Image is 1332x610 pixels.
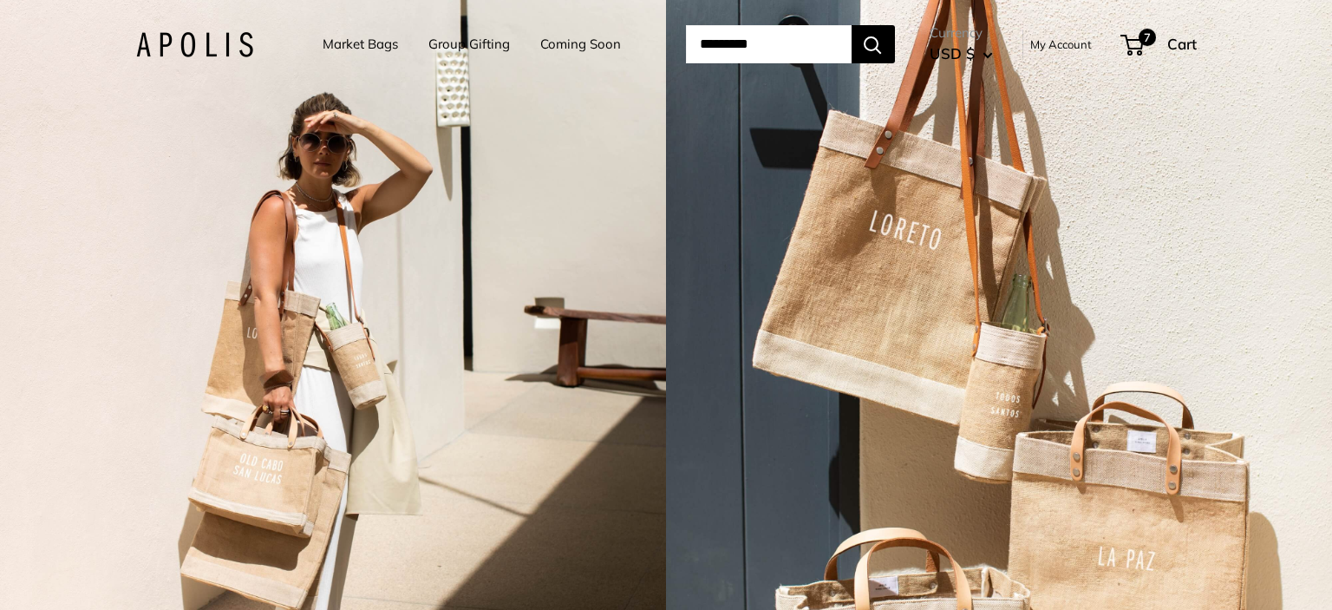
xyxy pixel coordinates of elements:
input: Search... [686,25,852,63]
span: 7 [1138,29,1155,46]
a: Market Bags [323,32,398,56]
button: USD $ [930,40,993,68]
span: USD $ [930,44,975,62]
button: Search [852,25,895,63]
a: My Account [1030,34,1092,55]
span: Cart [1167,35,1197,53]
a: 7 Cart [1122,30,1197,58]
span: Currency [930,21,993,45]
img: Apolis [136,32,253,57]
a: Group Gifting [428,32,510,56]
a: Coming Soon [540,32,621,56]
